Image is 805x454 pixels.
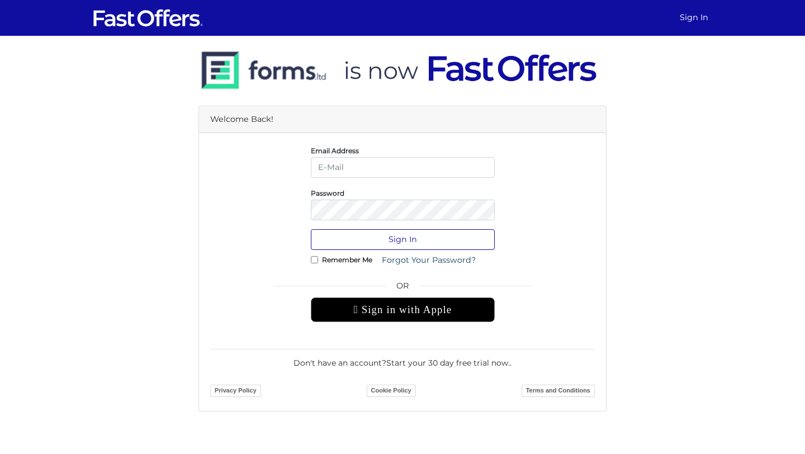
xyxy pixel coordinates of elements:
a: Terms and Conditions [522,385,595,397]
button: Sign In [311,229,495,250]
a: Cookie Policy [367,385,416,397]
div: Don't have an account? . [210,349,595,369]
span: OR [311,280,495,297]
a: Forgot Your Password? [375,250,483,271]
input: E-Mail [311,157,495,178]
label: Password [311,192,344,195]
label: Email Address [311,149,359,152]
a: Start your 30 day free trial now. [386,358,510,368]
label: Remember Me [322,258,372,261]
div: Welcome Back! [199,106,606,133]
a: Sign In [675,7,713,29]
a: Privacy Policy [210,385,261,397]
div: Sign in with Apple [311,297,495,322]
